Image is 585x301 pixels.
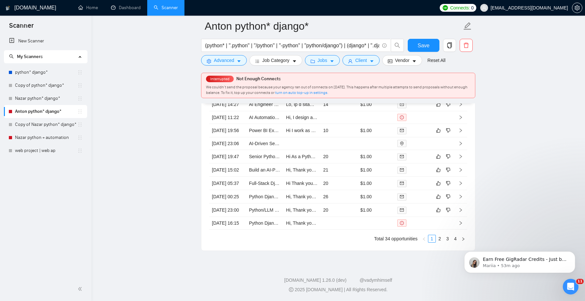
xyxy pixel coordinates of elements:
[443,39,456,52] button: copy
[422,237,426,241] span: left
[436,207,441,213] span: like
[420,235,428,243] li: Previous Page
[321,150,358,163] td: 20
[444,166,452,174] button: dislike
[443,5,448,10] img: upwork-logo.png
[400,195,404,199] span: mail
[370,59,374,64] span: caret-down
[330,59,334,64] span: caret-down
[382,43,387,48] span: info-circle
[321,124,358,137] td: 10
[209,137,246,150] td: [DATE] 23:06
[458,168,463,172] span: right
[446,207,451,213] span: dislike
[4,131,87,144] li: Nazar python + automation
[209,190,246,203] td: [DATE] 00:25
[77,135,83,140] span: holder
[436,102,441,107] span: like
[458,221,463,225] span: right
[236,76,281,82] span: Not Enough Connects
[310,59,315,64] span: folder
[374,235,418,243] li: Total 34 opportunities
[435,153,442,160] button: like
[400,155,404,158] span: mail
[154,5,178,10] a: searchScanner
[246,177,284,190] td: Full-Stack Django Developer – Finish & Scale Our SaaS Interface for 3D Conversion
[446,128,451,133] span: dislike
[576,279,584,284] span: 11
[4,79,87,92] li: Copy of python* django*
[452,235,459,242] a: 4
[436,128,441,133] span: like
[246,98,284,111] td: AI Engineer with Whisper expertise
[205,41,379,50] input: Search Freelance Jobs...
[458,194,463,199] span: right
[400,208,404,212] span: mail
[395,57,409,64] span: Vendor
[4,66,87,79] li: python* django*
[435,179,442,187] button: like
[388,59,392,64] span: idcard
[459,235,467,243] button: right
[444,153,452,160] button: dislike
[460,42,472,48] span: delete
[446,154,451,159] span: dislike
[435,206,442,214] button: like
[358,163,395,177] td: $1.00
[15,131,77,144] a: Nazar python + automation
[400,181,404,185] span: mail
[418,41,429,50] span: Save
[205,18,462,34] input: Scanner name...
[427,57,445,64] a: Reset All
[246,190,284,203] td: Python Django/React Codebase Edits Needed
[289,287,293,292] span: copyright
[201,55,247,66] button: settingAdvancedcaret-down
[446,181,451,186] span: dislike
[391,39,404,52] button: search
[436,235,443,242] a: 2
[77,122,83,127] span: holder
[348,59,353,64] span: user
[458,181,463,186] span: right
[6,3,10,13] img: logo
[15,144,77,157] a: web project | web ap
[246,217,284,230] td: Python Django + scrapping + front end
[249,207,300,213] a: Python/LLM Consultation
[563,279,578,294] iframe: Intercom live chat
[15,92,77,105] a: Nazar python* django*
[572,5,582,10] a: setting
[355,57,367,64] span: Client
[4,118,87,131] li: Copy of Nazar python* django*
[255,59,260,64] span: bars
[458,128,463,133] span: right
[111,5,141,10] a: dashboardDashboard
[400,142,404,145] span: environment
[321,98,358,111] td: 14
[420,235,428,243] button: left
[17,54,43,59] span: My Scanners
[435,127,442,134] button: like
[321,163,358,177] td: 21
[249,220,327,226] a: Python Django + scrapping + front end
[428,235,435,242] a: 1
[209,177,246,190] td: [DATE] 05:37
[4,92,87,105] li: Nazar python* django*
[97,286,580,293] div: 2025 [DOMAIN_NAME] | All Rights Reserved.
[15,66,77,79] a: python* django*
[9,54,43,59] span: My Scanners
[209,203,246,217] td: [DATE] 23:00
[246,111,284,124] td: AI Automation Architect (n8n + Custom Workflows + AI Integration)
[428,235,436,243] li: 1
[436,181,441,186] span: like
[209,124,246,137] td: [DATE] 19:56
[400,221,404,225] span: exclamation-circle
[444,235,451,243] li: 3
[436,235,444,243] li: 2
[359,278,392,283] a: @vadymhimself
[358,124,395,137] td: $1.00
[444,127,452,134] button: dislike
[482,6,486,10] span: user
[78,286,84,292] span: double-left
[382,55,422,66] button: idcardVendorcaret-down
[444,179,452,187] button: dislike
